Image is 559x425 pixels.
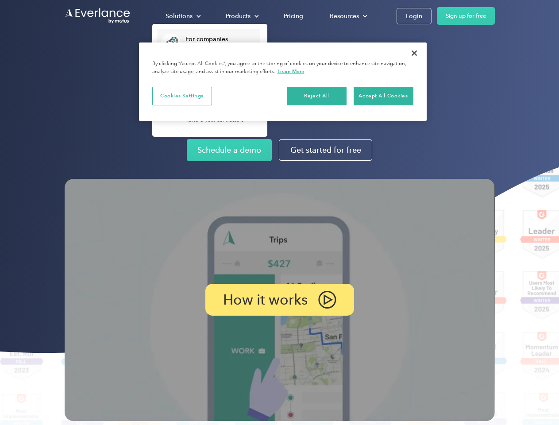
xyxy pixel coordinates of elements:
[139,42,427,121] div: Privacy
[223,294,308,305] p: How it works
[405,43,424,63] button: Close
[65,53,110,71] input: Submit
[152,24,267,137] nav: Solutions
[354,87,413,105] button: Accept All Cookies
[321,8,374,24] div: Resources
[65,8,131,24] a: Go to homepage
[278,68,305,74] a: More information about your privacy, opens in a new tab
[437,7,495,25] a: Sign up for free
[157,29,260,58] a: For companiesEasy vehicle reimbursements
[397,8,432,24] a: Login
[226,11,251,22] div: Products
[139,42,427,121] div: Cookie banner
[287,87,347,105] button: Reject All
[330,11,359,22] div: Resources
[279,139,372,161] a: Get started for free
[152,60,413,76] div: By clicking “Accept All Cookies”, you agree to the storing of cookies on your device to enhance s...
[152,87,212,105] button: Cookies Settings
[284,11,303,22] div: Pricing
[217,8,266,24] div: Products
[406,11,422,22] div: Login
[187,139,272,161] a: Schedule a demo
[185,35,256,44] div: For companies
[157,8,208,24] div: Solutions
[166,11,193,22] div: Solutions
[275,8,312,24] a: Pricing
